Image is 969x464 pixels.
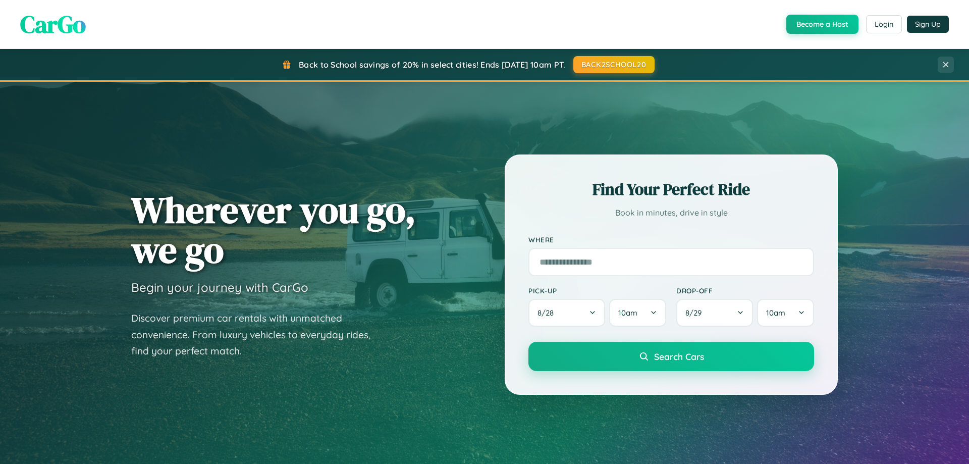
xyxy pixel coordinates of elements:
button: 10am [609,299,666,327]
button: 8/29 [676,299,753,327]
button: 10am [757,299,814,327]
h2: Find Your Perfect Ride [528,178,814,200]
span: 8 / 28 [537,308,559,318]
p: Discover premium car rentals with unmatched convenience. From luxury vehicles to everyday rides, ... [131,310,384,359]
span: 10am [618,308,637,318]
button: 8/28 [528,299,605,327]
h1: Wherever you go, we go [131,190,416,270]
label: Where [528,235,814,244]
span: Back to School savings of 20% in select cities! Ends [DATE] 10am PT. [299,60,565,70]
button: Login [866,15,902,33]
span: 8 / 29 [685,308,707,318]
span: CarGo [20,8,86,41]
span: 10am [766,308,785,318]
button: Become a Host [786,15,858,34]
label: Pick-up [528,286,666,295]
span: Search Cars [654,351,704,362]
h3: Begin your journey with CarGo [131,280,308,295]
p: Book in minutes, drive in style [528,205,814,220]
button: BACK2SCHOOL20 [573,56,655,73]
label: Drop-off [676,286,814,295]
button: Search Cars [528,342,814,371]
button: Sign Up [907,16,949,33]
